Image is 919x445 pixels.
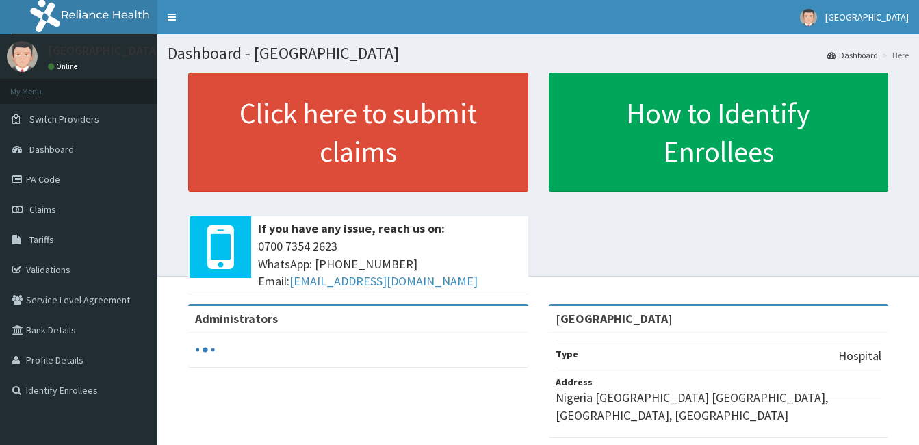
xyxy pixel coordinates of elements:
[258,220,445,236] b: If you have any issue, reach us on:
[195,340,216,360] svg: audio-loading
[7,41,38,72] img: User Image
[289,273,478,289] a: [EMAIL_ADDRESS][DOMAIN_NAME]
[549,73,889,192] a: How to Identify Enrollees
[825,11,909,23] span: [GEOGRAPHIC_DATA]
[48,44,161,57] p: [GEOGRAPHIC_DATA]
[258,238,521,290] span: 0700 7354 2623 WhatsApp: [PHONE_NUMBER] Email:
[556,311,673,327] strong: [GEOGRAPHIC_DATA]
[29,113,99,125] span: Switch Providers
[827,49,878,61] a: Dashboard
[188,73,528,192] a: Click here to submit claims
[879,49,909,61] li: Here
[168,44,909,62] h1: Dashboard - [GEOGRAPHIC_DATA]
[556,348,578,360] b: Type
[29,143,74,155] span: Dashboard
[29,203,56,216] span: Claims
[29,233,54,246] span: Tariffs
[556,376,593,388] b: Address
[48,62,81,71] a: Online
[800,9,817,26] img: User Image
[195,311,278,327] b: Administrators
[838,347,881,365] p: Hospital
[556,389,882,424] p: Nigeria [GEOGRAPHIC_DATA] [GEOGRAPHIC_DATA], [GEOGRAPHIC_DATA], [GEOGRAPHIC_DATA]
